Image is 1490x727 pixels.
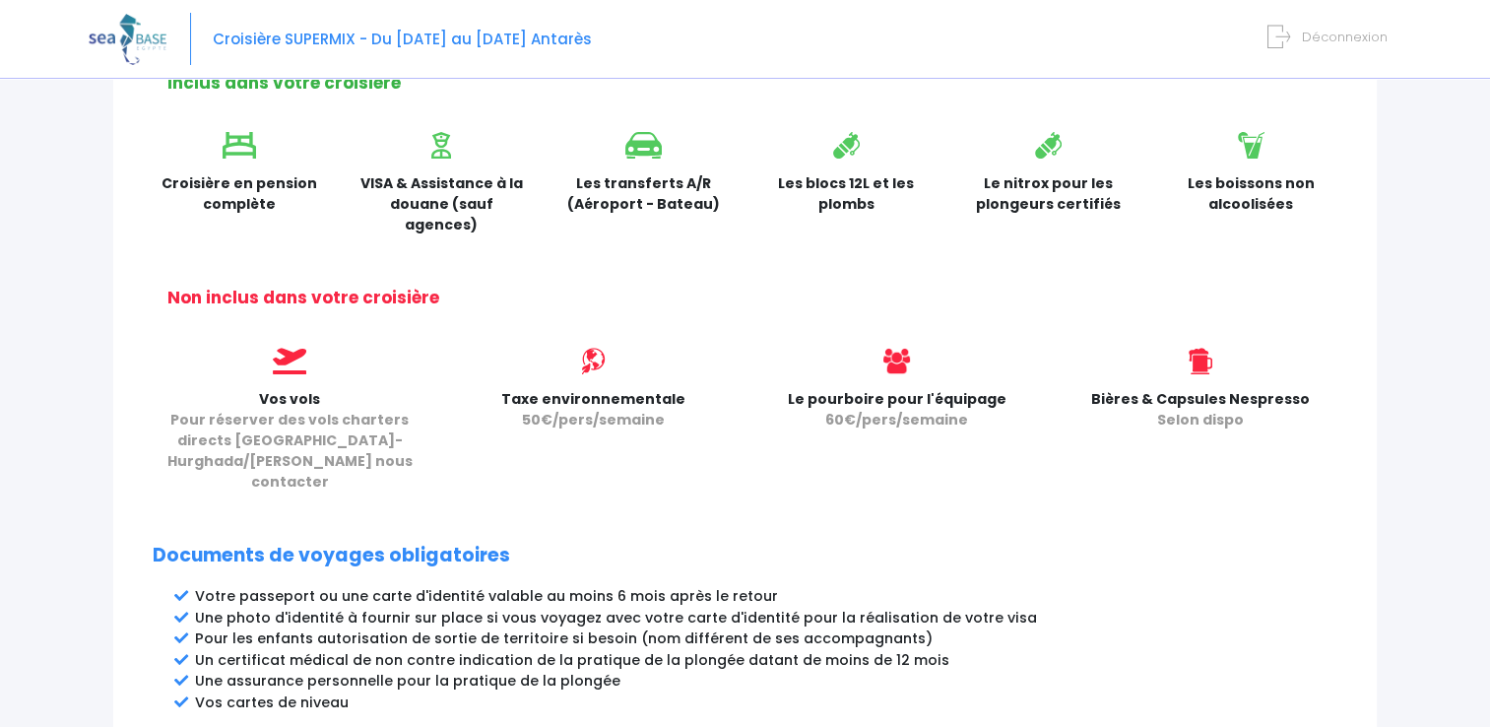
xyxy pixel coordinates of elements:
p: Croisière en pension complète [153,173,326,215]
span: Déconnexion [1302,28,1388,46]
img: icon_voiture.svg [625,132,662,159]
span: 60€/pers/semaine [825,410,968,430]
li: Une assurance personnelle pour la pratique de la plongée [195,671,1337,692]
li: Vos cartes de niveau [195,693,1337,713]
span: Pour réserver des vols charters directs [GEOGRAPHIC_DATA]-Hurghada/[PERSON_NAME] nous contacter [167,410,413,492]
p: Bières & Capsules Nespresso [1064,389,1337,430]
p: Le nitrox pour les plongeurs certifiés [962,173,1135,215]
img: icon_bouteille.svg [833,132,860,159]
span: Selon dispo [1157,410,1244,430]
p: VISA & Assistance à la douane (sauf agences) [356,173,529,235]
p: Le pourboire pour l'équipage [760,389,1034,430]
img: icon_users@2x.png [883,348,910,374]
p: Les boissons non alcoolisées [1165,173,1338,215]
p: Vos vols [153,389,426,493]
img: icon_biere.svg [1189,348,1211,374]
p: Les blocs 12L et les plombs [760,173,934,215]
h2: Inclus dans votre croisière [167,73,1337,93]
h2: Non inclus dans votre croisière [167,288,1337,307]
span: Croisière SUPERMIX - Du [DATE] au [DATE] Antarès [213,29,592,49]
h2: Documents de voyages obligatoires [153,545,1337,567]
li: Une photo d'identité à fournir sur place si vous voyagez avec votre carte d'identité pour la réal... [195,608,1337,628]
img: icon_bouteille.svg [1035,132,1062,159]
img: icon_lit.svg [223,132,256,159]
img: icon_boisson.svg [1238,132,1264,159]
img: icon_vols.svg [273,348,306,374]
img: icon_environment.svg [580,348,607,374]
li: Un certificat médical de non contre indication de la pratique de la plongée datant de moins de 12... [195,650,1337,671]
p: Taxe environnementale [456,389,730,430]
span: 50€/pers/semaine [522,410,665,430]
li: Votre passeport ou une carte d'identité valable au moins 6 mois après le retour [195,586,1337,607]
img: icon_visa.svg [431,132,451,159]
p: Les transferts A/R (Aéroport - Bateau) [557,173,731,215]
li: Pour les enfants autorisation de sortie de territoire si besoin (nom différent de ses accompagnants) [195,628,1337,649]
